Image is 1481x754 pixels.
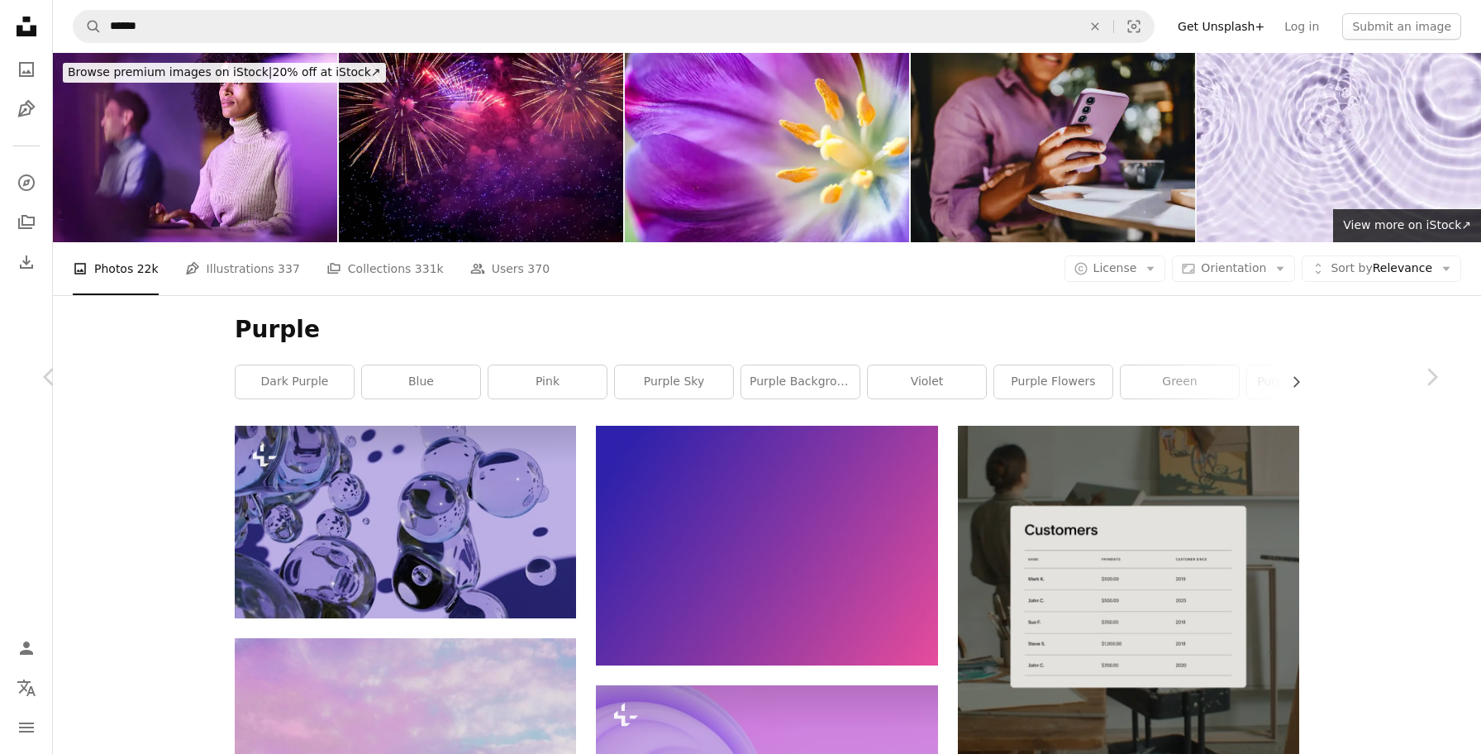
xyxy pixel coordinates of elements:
[235,426,576,618] img: a group of bubbles floating on top of each other
[1281,365,1299,398] button: scroll list to the right
[235,514,576,529] a: a group of bubbles floating on top of each other
[1331,261,1372,274] span: Sort by
[1077,11,1113,42] button: Clear
[10,671,43,704] button: Language
[596,426,937,665] img: Blue to purple gradient
[1331,260,1432,277] span: Relevance
[235,315,1299,345] h1: Purple
[1168,13,1274,40] a: Get Unsplash+
[10,93,43,126] a: Illustrations
[868,365,986,398] a: violet
[1382,298,1481,456] a: Next
[10,166,43,199] a: Explore
[615,365,733,398] a: purple sky
[1333,209,1481,242] a: View more on iStock↗
[362,365,480,398] a: blue
[741,365,860,398] a: purple background
[326,242,444,295] a: Collections 331k
[53,53,396,93] a: Browse premium images on iStock|20% off at iStock↗
[1201,261,1266,274] span: Orientation
[10,711,43,744] button: Menu
[625,53,909,242] img: Macro Close-Up of Purple Tulip Flower with Yellow Stamens and White Petal Base Against Soft Blurr...
[1172,255,1295,282] button: Orientation
[1114,11,1154,42] button: Visual search
[994,365,1112,398] a: purple flowers
[527,260,550,278] span: 370
[1343,218,1471,231] span: View more on iStock ↗
[1197,53,1481,242] img: Water Texture for Summer Background,Sea water ripple with light effect surface for cosmetic, spa ...
[10,246,43,279] a: Download History
[74,11,102,42] button: Search Unsplash
[236,365,354,398] a: dark purple
[10,206,43,239] a: Collections
[10,53,43,86] a: Photos
[1274,13,1329,40] a: Log in
[596,537,937,552] a: Blue to purple gradient
[1093,261,1137,274] span: License
[185,242,300,295] a: Illustrations 337
[1121,365,1239,398] a: green
[1302,255,1461,282] button: Sort byRelevance
[488,365,607,398] a: pink
[1064,255,1166,282] button: License
[1247,365,1365,398] a: purple wallpaper
[68,65,381,79] span: 20% off at iStock ↗
[53,53,337,242] img: Black female programmer working on PC in the office.
[10,632,43,665] a: Log in / Sign up
[339,53,623,242] img: Purple Firework celebrate anniversary happy new year 2025, 4th of july holiday festival. Purple f...
[415,260,444,278] span: 331k
[470,242,550,295] a: Users 370
[278,260,300,278] span: 337
[73,10,1155,43] form: Find visuals sitewide
[68,65,272,79] span: Browse premium images on iStock |
[911,53,1195,242] img: Woman Relaxing With Smartphone in a Cozy Cafe Setting
[1342,13,1461,40] button: Submit an image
